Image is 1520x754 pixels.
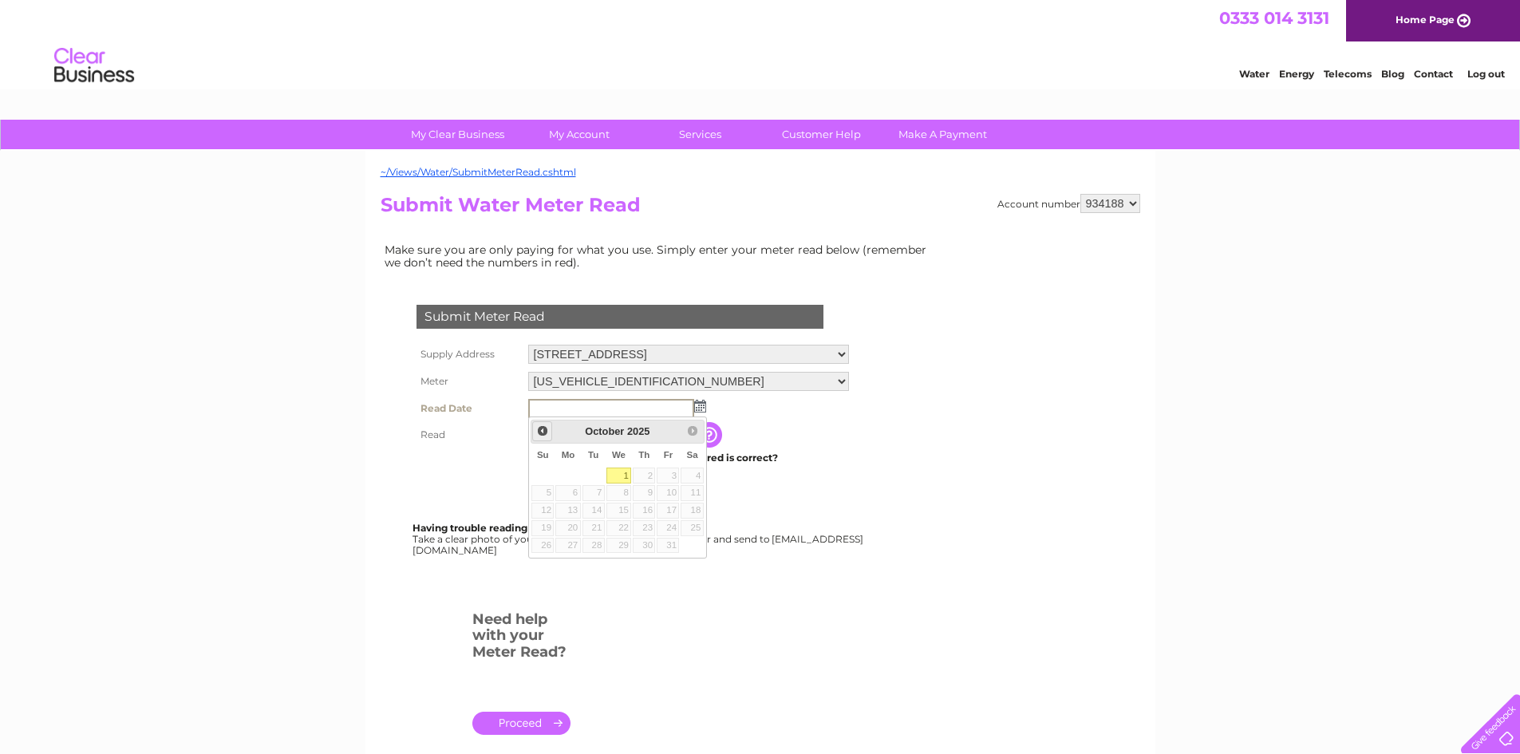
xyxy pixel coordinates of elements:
[413,368,524,395] th: Meter
[1219,8,1329,28] a: 0333 014 3131
[634,120,766,149] a: Services
[413,341,524,368] th: Supply Address
[413,422,524,448] th: Read
[612,450,626,460] span: Wednesday
[606,468,632,484] a: 1
[1279,68,1314,80] a: Energy
[381,239,939,273] td: Make sure you are only paying for what you use. Simply enter your meter read below (remember we d...
[381,194,1140,224] h2: Submit Water Meter Read
[756,120,887,149] a: Customer Help
[694,400,706,413] img: ...
[413,395,524,422] th: Read Date
[472,712,570,735] a: .
[532,421,552,441] a: Prev
[877,120,1009,149] a: Make A Payment
[413,523,866,555] div: Take a clear photo of your readings, tell us which supply it's for and send to [EMAIL_ADDRESS][DO...
[472,608,570,669] h3: Need help with your Meter Read?
[381,166,576,178] a: ~/Views/Water/SubmitMeterRead.cshtml
[1414,68,1453,80] a: Contact
[413,522,591,534] b: Having trouble reading your meter?
[384,9,1138,77] div: Clear Business is a trading name of Verastar Limited (registered in [GEOGRAPHIC_DATA] No. 3667643...
[638,450,649,460] span: Thursday
[697,422,725,448] input: Information
[536,424,549,437] span: Prev
[997,194,1140,213] div: Account number
[687,450,698,460] span: Saturday
[585,425,624,437] span: October
[392,120,523,149] a: My Clear Business
[537,450,549,460] span: Sunday
[1467,68,1505,80] a: Log out
[1239,68,1269,80] a: Water
[513,120,645,149] a: My Account
[417,305,823,329] div: Submit Meter Read
[664,450,673,460] span: Friday
[588,450,598,460] span: Tuesday
[562,450,575,460] span: Monday
[524,448,853,468] td: Are you sure the read you have entered is correct?
[627,425,649,437] span: 2025
[1381,68,1404,80] a: Blog
[1324,68,1372,80] a: Telecoms
[53,41,135,90] img: logo.png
